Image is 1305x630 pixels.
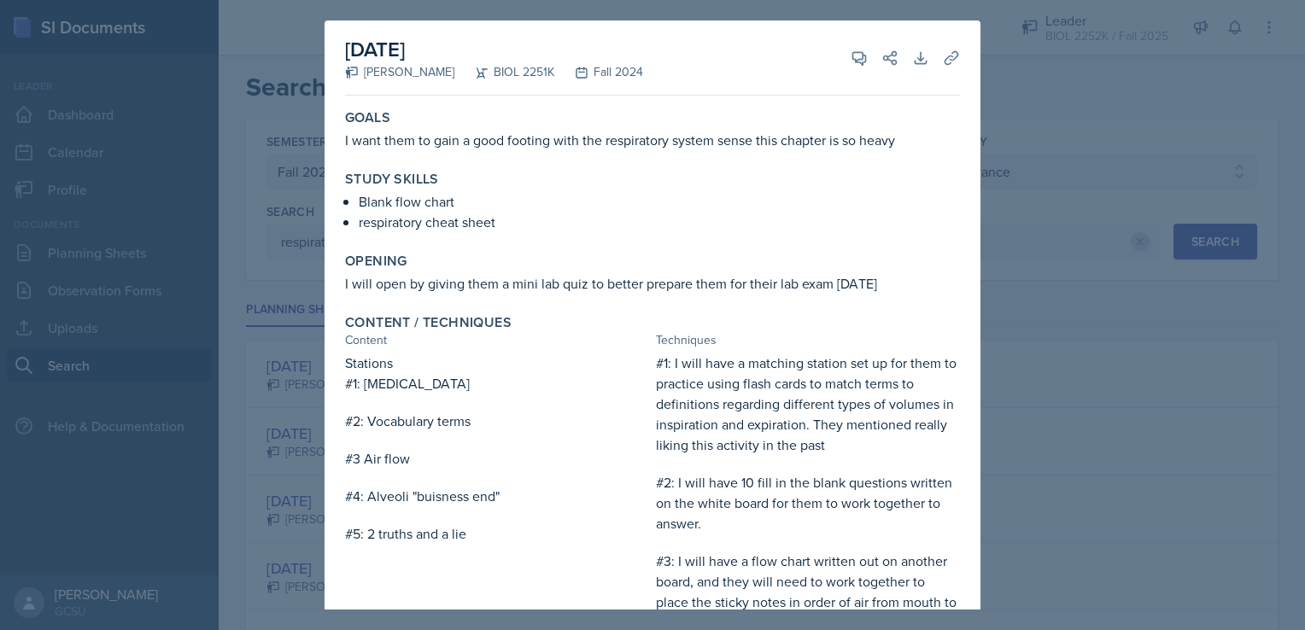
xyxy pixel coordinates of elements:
[345,109,390,126] label: Goals
[345,34,643,65] h2: [DATE]
[345,130,960,150] p: I want them to gain a good footing with the respiratory system sense this chapter is so heavy
[359,212,960,232] p: respiratory cheat sheet
[454,63,554,81] div: BIOL 2251K
[345,411,649,431] p: #2: Vocabulary terms
[345,171,439,188] label: Study Skills
[345,353,649,373] p: Stations
[345,253,407,270] label: Opening
[656,472,960,534] p: #2: I will have 10 fill in the blank questions written on the white board for them to work togeth...
[359,191,960,212] p: Blank flow chart
[345,273,960,294] p: I will open by giving them a mini lab quiz to better prepare them for their lab exam [DATE]
[345,331,649,349] div: Content
[345,373,649,394] p: #1: [MEDICAL_DATA]
[554,63,643,81] div: Fall 2024
[345,486,649,506] p: #4: Alveoli "buisness end"
[345,63,454,81] div: [PERSON_NAME]
[656,331,960,349] div: Techniques
[345,448,649,469] p: #3 Air flow
[656,353,960,455] p: #1: I will have a matching station set up for them to practice using flash cards to match terms t...
[345,523,649,544] p: #5: 2 truths and a lie
[345,314,512,331] label: Content / Techniques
